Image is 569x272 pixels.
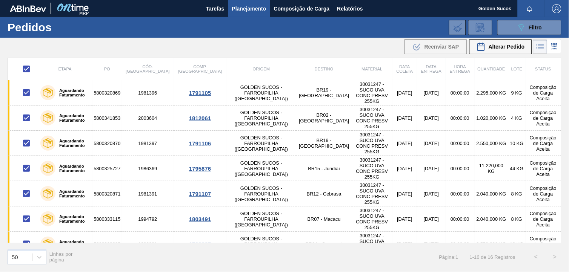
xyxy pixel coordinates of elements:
[417,105,446,131] td: [DATE]
[526,131,561,156] td: Composição de Carga Aceita
[92,156,121,181] td: 5800325727
[446,206,474,232] td: 00:00:00
[92,105,121,131] td: 5800341853
[55,139,89,148] label: Aguardando Faturamento
[121,181,174,206] td: 1981391
[226,181,296,206] td: GOLDEN SUCOS - FARROUPILHA ([GEOGRAPHIC_DATA])
[8,105,561,131] a: Aguardando Faturamento58003418532003604GOLDEN SUCOS - FARROUPILHA ([GEOGRAPHIC_DATA])BR02 - [GEOG...
[226,80,296,105] td: GOLDEN SUCOS - FARROUPILHA ([GEOGRAPHIC_DATA])
[253,67,270,71] span: Origem
[8,131,561,156] a: Aguardando Faturamento58003208701981397GOLDEN SUCOS - FARROUPILHA ([GEOGRAPHIC_DATA])BR19 - [GEOG...
[475,80,509,105] td: 2.295,000 KG
[175,140,225,147] div: 1791106
[121,156,174,181] td: 1986369
[526,206,561,232] td: Composição de Carga Aceita
[526,156,561,181] td: Composição de Carga Aceita
[92,181,121,206] td: 5800320871
[470,254,515,260] span: 1 - 16 de 16 Registros
[121,80,174,105] td: 1981396
[508,206,525,232] td: 8 KG
[417,232,446,257] td: [DATE]
[362,67,383,71] span: Material
[58,67,72,71] span: Etapa
[296,156,352,181] td: BR15 - Jundiaí
[417,181,446,206] td: [DATE]
[478,67,505,71] span: Quantidade
[315,67,334,71] span: Destino
[439,254,458,260] span: Página : 1
[421,64,441,73] span: Data entrega
[392,131,417,156] td: [DATE]
[8,80,561,105] a: Aguardando Faturamento58003208691981396GOLDEN SUCOS - FARROUPILHA ([GEOGRAPHIC_DATA])BR19 - [GEOG...
[296,232,352,257] td: BR04 - Camaçari
[226,206,296,232] td: GOLDEN SUCOS - FARROUPILHA ([GEOGRAPHIC_DATA])
[508,80,525,105] td: 9 KG
[392,206,417,232] td: [DATE]
[450,64,470,73] span: Hora Entrega
[175,191,225,197] div: 1791107
[175,115,225,121] div: 1812061
[527,248,546,266] button: <
[226,105,296,131] td: GOLDEN SUCOS - FARROUPILHA ([GEOGRAPHIC_DATA])
[121,131,174,156] td: 1981397
[352,156,392,181] td: 30031247 - SUCO UVA CONC PRESV 255KG
[352,232,392,257] td: 30031247 - SUCO UVA CONC PRESV 255KG
[449,20,466,35] div: Importar Negociações dos Pedidos
[392,156,417,181] td: [DATE]
[296,206,352,232] td: BR07 - Macacu
[446,181,474,206] td: 00:00:00
[104,67,110,71] span: PO
[529,24,542,31] span: Filtro
[547,40,561,54] div: Visão em Cards
[526,232,561,257] td: Composição de Carga Aceita
[352,131,392,156] td: 30031247 - SUCO UVA CONC PRESV 255KG
[535,67,551,71] span: Status
[511,67,522,71] span: Lote
[92,232,121,257] td: 5800329605
[446,156,474,181] td: 00:00:00
[392,105,417,131] td: [DATE]
[121,206,174,232] td: 1994792
[49,251,73,263] span: Linhas por página
[552,4,561,13] img: Logout
[296,181,352,206] td: BR12 - Cebrasa
[226,232,296,257] td: GOLDEN SUCOS - FARROUPILHA ([GEOGRAPHIC_DATA])
[296,80,352,105] td: BR19 - [GEOGRAPHIC_DATA]
[469,39,532,54] div: Alterar Pedido
[497,20,561,35] button: Filtro
[10,5,46,12] img: TNhmsLtSVTkK8tSr43FrP2fwEKptu5GPRR3wAAAABJRU5ErkJggg==
[178,64,222,73] span: Comp. [GEOGRAPHIC_DATA]
[489,44,525,50] span: Alterar Pedido
[508,156,525,181] td: 44 KG
[417,156,446,181] td: [DATE]
[206,4,225,13] span: Tarefas
[475,105,509,131] td: 1.020,000 KG
[446,131,474,156] td: 00:00:00
[352,105,392,131] td: 30031247 - SUCO UVA CONC PRESV 255KG
[92,131,121,156] td: 5800320870
[274,4,330,13] span: Composição de Carga
[121,232,174,257] td: 1990801
[175,216,225,222] div: 1803491
[8,181,561,206] a: Aguardando Faturamento58003208711981391GOLDEN SUCOS - FARROUPILHA ([GEOGRAPHIC_DATA])BR12 - Cebra...
[475,181,509,206] td: 2.040,000 KG
[417,131,446,156] td: [DATE]
[508,105,525,131] td: 4 KG
[397,64,413,73] span: Data coleta
[175,165,225,172] div: 1795876
[296,105,352,131] td: BR02 - [GEOGRAPHIC_DATA]
[55,189,89,198] label: Aguardando Faturamento
[92,80,121,105] td: 5800320869
[352,80,392,105] td: 30031247 - SUCO UVA CONC PRESV 255KG
[392,80,417,105] td: [DATE]
[226,131,296,156] td: GOLDEN SUCOS - FARROUPILHA ([GEOGRAPHIC_DATA])
[546,248,564,266] button: >
[468,20,492,35] div: Solicitação de Revisão de Pedidos
[55,88,89,97] label: Aguardando Faturamento
[8,156,561,181] a: Aguardando Faturamento58003257271986369GOLDEN SUCOS - FARROUPILHA ([GEOGRAPHIC_DATA])BR15 - Jundi...
[175,241,225,248] div: 1799987
[8,232,561,257] a: Aguardando Faturamento58003296051990801GOLDEN SUCOS - FARROUPILHA ([GEOGRAPHIC_DATA])BR04 - Camaç...
[475,206,509,232] td: 2.040,000 KG
[55,240,89,249] label: Aguardando Faturamento
[526,181,561,206] td: Composição de Carga Aceita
